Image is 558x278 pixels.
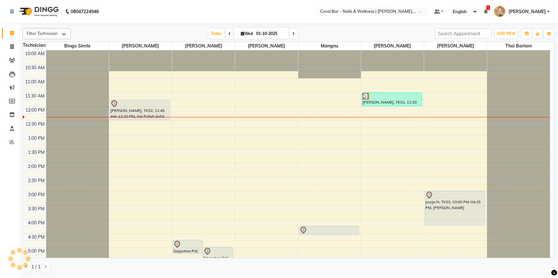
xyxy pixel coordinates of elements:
[110,100,170,120] div: [PERSON_NAME], TK02, 11:45 AM-12:30 PM, Gel Polish Solid Colors
[27,177,46,184] div: 2:30 PM
[425,191,485,225] div: pooja N, TK03, 03:00 PM-04:15 PM, [PERSON_NAME]
[494,6,505,17] img: Pushpa Das
[27,206,46,212] div: 3:30 PM
[24,79,46,85] div: 11:00 AM
[31,264,40,270] span: 1 / 1
[497,31,516,36] span: ADD NEW
[254,29,286,38] input: 2025-10-01
[172,42,235,50] span: [PERSON_NAME]
[24,50,46,57] div: 10:00 AM
[424,42,487,50] span: [PERSON_NAME]
[16,3,60,21] img: logo
[298,42,361,50] span: Mangnu
[27,220,46,226] div: 4:00 PM
[24,64,46,71] div: 10:30 AM
[235,42,298,50] span: [PERSON_NAME]
[24,107,46,114] div: 12:00 PM
[27,163,46,170] div: 2:00 PM
[27,149,46,156] div: 1:30 PM
[71,3,99,21] b: 08047224946
[208,29,224,38] span: Today
[173,240,203,253] div: Saypotree Pal, TK04, 04:45 PM-05:15 PM, Foot Reflexology (30 mins)
[486,5,490,10] span: 1
[109,42,172,50] span: [PERSON_NAME]
[509,8,546,15] span: [PERSON_NAME]
[24,121,46,128] div: 12:30 PM
[435,29,491,38] input: Search Appointment
[27,248,46,255] div: 5:00 PM
[495,29,517,38] button: ADD NEW
[46,42,109,50] span: Bingo Simte
[27,234,46,240] div: 4:30 PM
[203,247,233,267] div: Saypotree Pal, TK04, 05:00 PM-05:45 PM, Aromatic Scalp Massage (45 mins)
[27,31,58,36] span: Filter Technician
[362,93,422,106] div: [PERSON_NAME], TK01, 11:30 AM-12:00 PM, Gel Polish Removal (Hands)
[484,9,488,14] a: 1
[27,191,46,198] div: 3:00 PM
[27,135,46,142] div: 1:00 PM
[23,42,46,49] div: Technician
[24,93,46,99] div: 11:30 AM
[239,31,254,36] span: Wed
[487,42,550,50] span: Thoi bariam
[299,226,359,235] div: pooja N, TK03, 04:15 PM-04:35 PM, Hands
[361,42,424,50] span: [PERSON_NAME]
